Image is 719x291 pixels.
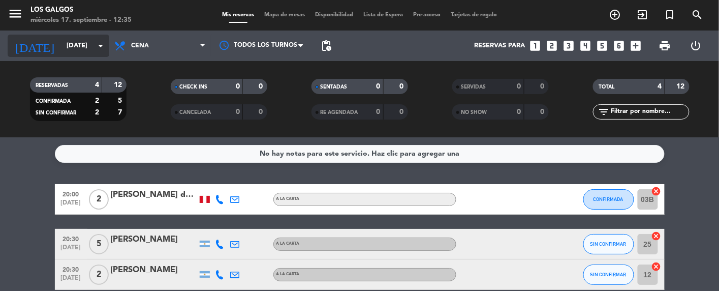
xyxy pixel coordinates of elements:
span: Lista de Espera [358,12,408,18]
div: [PERSON_NAME] [111,233,197,246]
span: SIN CONFIRMAR [590,272,627,277]
span: SERVIDAS [461,84,486,90]
span: Mis reservas [217,12,259,18]
strong: 0 [517,83,521,90]
strong: 0 [377,83,381,90]
i: looks_two [545,39,558,52]
button: SIN CONFIRMAR [583,265,634,285]
span: CANCELADA [180,110,211,115]
i: looks_5 [596,39,609,52]
span: print [659,40,671,52]
span: SENTADAS [321,84,348,90]
button: SIN CONFIRMAR [583,234,634,254]
i: add_circle_outline [609,9,621,21]
span: 2 [89,189,109,210]
strong: 0 [540,108,546,115]
strong: 2 [95,97,99,104]
span: RESERVADAS [36,83,69,88]
i: looks_one [528,39,542,52]
strong: 0 [236,83,240,90]
strong: 4 [95,81,99,89]
i: filter_list [598,106,610,118]
button: menu [8,6,23,25]
i: power_settings_new [690,40,702,52]
i: [DATE] [8,35,61,57]
strong: 0 [259,83,265,90]
i: looks_6 [612,39,626,52]
i: arrow_drop_down [95,40,107,52]
div: miércoles 17. septiembre - 12:35 [30,15,132,25]
i: cancel [651,186,662,196]
span: [DATE] [58,244,84,256]
span: [DATE] [58,275,84,286]
span: 2 [89,265,109,285]
strong: 7 [118,109,124,116]
strong: 0 [399,108,405,115]
input: Filtrar por nombre... [610,106,689,118]
span: Disponibilidad [310,12,358,18]
strong: 0 [259,108,265,115]
strong: 0 [377,108,381,115]
i: search [692,9,704,21]
span: Pre-acceso [408,12,446,18]
span: 5 [89,234,109,254]
span: SIN CONFIRMAR [590,241,627,247]
div: [PERSON_NAME] [111,264,197,277]
span: NO SHOW [461,110,487,115]
strong: 12 [114,81,124,89]
span: [DATE] [58,199,84,211]
i: exit_to_app [637,9,649,21]
i: turned_in_not [664,9,676,21]
div: No hay notas para este servicio. Haz clic para agregar una [260,148,459,160]
span: A LA CARTA [276,242,300,246]
strong: 4 [658,83,662,90]
span: A LA CARTA [276,272,300,276]
span: 20:30 [58,263,84,275]
strong: 12 [677,83,687,90]
span: 20:00 [58,188,84,199]
div: [PERSON_NAME] del [PERSON_NAME] [111,188,197,201]
strong: 2 [95,109,99,116]
span: SIN CONFIRMAR [36,110,77,115]
span: Cena [131,42,149,49]
span: RE AGENDADA [321,110,358,115]
strong: 0 [540,83,546,90]
i: add_box [629,39,642,52]
span: CONFIRMADA [593,196,623,202]
div: LOG OUT [680,31,711,61]
span: Tarjetas de regalo [446,12,502,18]
span: 20:30 [58,232,84,244]
strong: 0 [236,108,240,115]
i: menu [8,6,23,21]
i: cancel [651,261,662,272]
span: TOTAL [599,84,615,90]
strong: 0 [399,83,405,90]
i: looks_4 [579,39,592,52]
span: A LA CARTA [276,197,300,201]
span: Mapa de mesas [259,12,310,18]
i: looks_3 [562,39,575,52]
span: Reservas para [474,42,525,50]
div: Los Galgos [30,5,132,15]
span: CHECK INS [180,84,208,90]
strong: 5 [118,97,124,104]
span: pending_actions [320,40,332,52]
strong: 0 [517,108,521,115]
button: CONFIRMADA [583,189,634,210]
i: cancel [651,231,662,241]
span: CONFIRMADA [36,99,71,104]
